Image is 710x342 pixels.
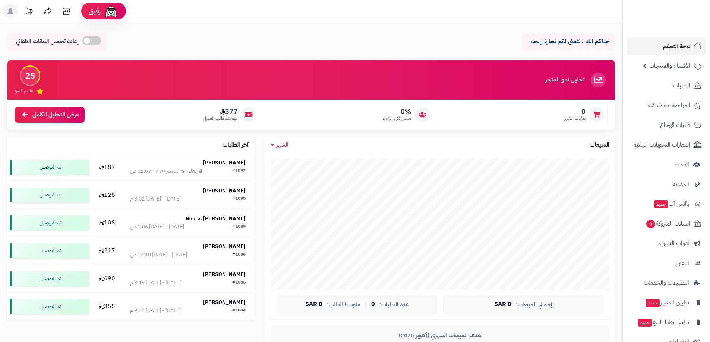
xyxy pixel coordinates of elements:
span: 377 [203,108,237,116]
span: تقييم النمو [15,88,33,94]
span: السلات المتروكة [646,218,690,229]
a: تطبيق المتجرجديد [627,294,706,311]
span: الطلبات [673,80,690,91]
span: تطبيق المتجر [645,297,689,308]
td: 187 [92,153,122,181]
h3: تحليل نمو المتجر [545,77,584,83]
span: الأقسام والمنتجات [649,61,690,71]
img: logo-2.png [659,21,703,36]
div: الأربعاء - ٢٤ سبتمبر ٢٠٢٥ - 11:03 ص [130,167,202,175]
strong: [PERSON_NAME] [203,159,246,167]
p: حياكم الله ، نتمنى لكم تجارة رابحة [527,37,609,46]
a: لوحة التحكم [627,37,706,55]
div: [DATE] - [DATE] 9:31 م [130,307,181,314]
a: الشهر [271,141,288,149]
span: معدل تكرار الشراء [383,115,411,122]
div: #1086 [232,279,246,287]
span: 0 [564,108,586,116]
span: إجمالي المبيعات: [516,301,552,308]
span: 0 SAR [305,301,322,308]
span: لوحة التحكم [663,41,690,51]
a: التطبيقات والخدمات [627,274,706,292]
span: 0 [371,301,375,308]
a: الطلبات [627,77,706,95]
td: 690 [92,265,122,293]
a: إشعارات التحويلات البنكية [627,136,706,154]
a: وآتس آبجديد [627,195,706,213]
span: 0% [383,108,411,116]
span: طلبات الإرجاع [660,120,690,130]
span: | [365,301,367,307]
strong: Noura. [PERSON_NAME] [186,215,246,223]
div: [DATE] - [DATE] 12:10 ص [130,251,187,259]
a: السلات المتروكة0 [627,215,706,233]
span: التطبيقات والخدمات [644,278,689,288]
span: عرض التحليل الكامل [32,111,79,119]
span: وآتس آب [653,199,689,209]
span: جديد [646,299,660,307]
a: المراجعات والأسئلة [627,96,706,114]
strong: [PERSON_NAME] [203,187,246,195]
span: الشهر [276,140,288,149]
span: 0 [646,220,655,228]
span: إعادة تحميل البيانات التلقائي [16,37,79,46]
span: جديد [654,200,668,208]
strong: [PERSON_NAME] [203,271,246,278]
a: المدونة [627,175,706,193]
td: 128 [92,181,122,209]
td: 355 [92,293,122,320]
a: عرض التحليل الكامل [15,107,85,123]
a: تحديثات المنصة [20,4,38,20]
div: [DATE] - [DATE] 9:19 م [130,279,181,287]
div: #1089 [232,223,246,231]
span: المدونة [673,179,689,189]
strong: [PERSON_NAME] [203,298,246,306]
span: إشعارات التحويلات البنكية [634,140,690,150]
a: أدوات التسويق [627,234,706,252]
span: 0 SAR [494,301,511,308]
div: #1092 [232,167,246,175]
span: تطبيق نقاط البيع [637,317,689,327]
td: 108 [92,209,122,237]
h3: المبيعات [590,142,609,148]
a: التقارير [627,254,706,272]
div: تم التوصيل [10,243,89,258]
div: تم التوصيل [10,271,89,286]
div: تم التوصيل [10,160,89,175]
span: جديد [638,319,652,327]
strong: [PERSON_NAME] [203,243,246,250]
a: العملاء [627,156,706,173]
span: عدد الطلبات: [379,301,409,308]
div: تم التوصيل [10,188,89,202]
span: المراجعات والأسئلة [648,100,690,111]
a: طلبات الإرجاع [627,116,706,134]
div: [DATE] - [DATE] 1:06 ص [130,223,184,231]
div: #1088 [232,251,246,259]
span: رفيق [89,7,101,16]
a: تطبيق نقاط البيعجديد [627,313,706,331]
span: طلبات الشهر [564,115,586,122]
div: [DATE] - [DATE] 3:02 م [130,195,181,203]
div: تم التوصيل [10,299,89,314]
h3: آخر الطلبات [223,142,249,148]
span: العملاء [675,159,689,170]
div: #1084 [232,307,246,314]
div: #1090 [232,195,246,203]
img: ai-face.png [104,4,119,19]
span: أدوات التسويق [657,238,689,249]
span: متوسط الطلب: [327,301,360,308]
span: متوسط طلب العميل [203,115,237,122]
div: تم التوصيل [10,215,89,230]
span: التقارير [675,258,689,268]
td: 217 [92,237,122,265]
div: هدف المبيعات الشهري (أكتوبر 2025) [277,332,603,339]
